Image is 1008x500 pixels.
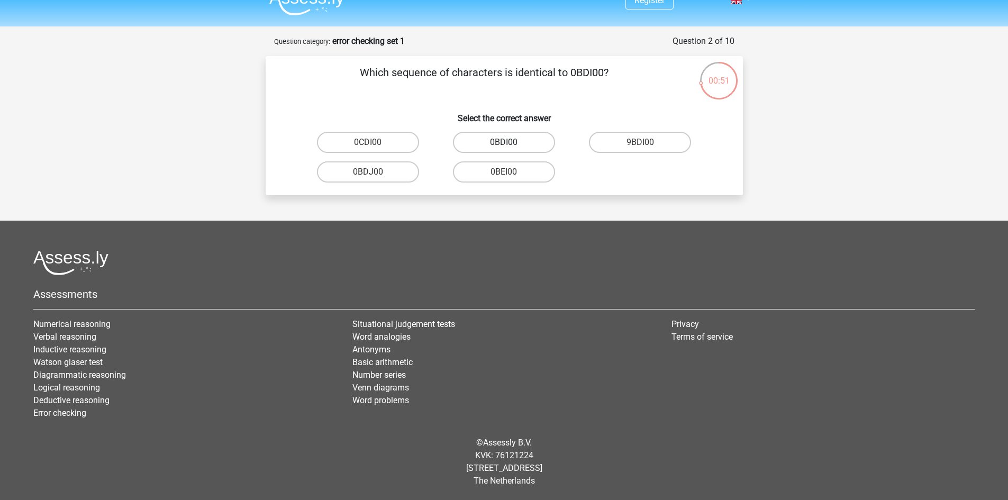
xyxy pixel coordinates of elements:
label: 0CDI00 [317,132,419,153]
h5: Assessments [33,288,975,301]
a: Verbal reasoning [33,332,96,342]
a: Number series [352,370,406,380]
label: 0BDI00 [453,132,555,153]
a: Antonyms [352,344,391,354]
a: Error checking [33,408,86,418]
div: © KVK: 76121224 [STREET_ADDRESS] The Netherlands [25,428,983,496]
a: Logical reasoning [33,383,100,393]
a: Diagrammatic reasoning [33,370,126,380]
a: Word problems [352,395,409,405]
a: Numerical reasoning [33,319,111,329]
a: Inductive reasoning [33,344,106,354]
h6: Select the correct answer [283,105,726,123]
p: Which sequence of characters is identical to 0BDI00? [283,65,686,96]
a: Assessly B.V. [483,438,532,448]
a: Privacy [671,319,699,329]
img: Assessly logo [33,250,108,275]
a: Situational judgement tests [352,319,455,329]
a: Word analogies [352,332,411,342]
a: Watson glaser test [33,357,103,367]
a: Basic arithmetic [352,357,413,367]
label: 0BEI00 [453,161,555,183]
a: Venn diagrams [352,383,409,393]
small: Question category: [274,38,330,46]
div: 00:51 [699,61,739,87]
div: Question 2 of 10 [673,35,734,48]
strong: error checking set 1 [332,36,405,46]
a: Terms of service [671,332,733,342]
a: Deductive reasoning [33,395,110,405]
label: 0BDJ00 [317,161,419,183]
label: 9BDI00 [589,132,691,153]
